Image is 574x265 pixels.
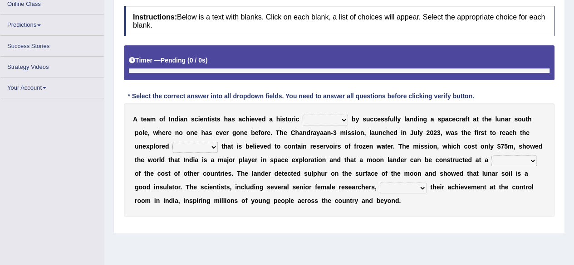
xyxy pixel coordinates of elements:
b: m [150,116,156,123]
b: w [153,129,158,136]
b: s [282,116,285,123]
b: h [245,116,250,123]
b: e [250,143,253,150]
b: i [354,129,356,136]
b: e [251,116,255,123]
b: h [522,143,526,150]
b: e [200,116,203,123]
b: ( [187,57,190,64]
b: h [447,143,451,150]
b: i [346,129,348,136]
b: o [429,143,433,150]
b: h [224,116,228,123]
b: e [526,129,530,136]
b: , [441,129,442,136]
b: r [356,143,358,150]
b: e [284,129,287,136]
b: i [401,129,402,136]
b: c [456,116,459,123]
b: 3 [437,129,441,136]
b: t [215,116,217,123]
b: i [294,116,296,123]
b: v [219,129,223,136]
b: a [406,116,410,123]
b: c [448,116,452,123]
b: a [180,116,184,123]
b: t [221,143,224,150]
b: d [165,143,169,150]
b: n [240,129,244,136]
b: e [144,129,148,136]
b: h [484,116,488,123]
b: t [285,116,288,123]
b: a [227,143,231,150]
b: ) [206,57,208,64]
b: l [404,116,406,123]
b: t [490,129,492,136]
b: a [431,116,434,123]
b: i [333,143,335,150]
b: t [275,143,277,150]
b: r [391,143,393,150]
b: r [478,129,481,136]
b: a [238,116,242,123]
b: f [465,116,467,123]
b: a [320,129,324,136]
b: b [352,116,356,123]
b: , [437,143,439,150]
b: v [255,116,258,123]
b: l [159,156,161,164]
b: e [452,116,456,123]
b: - [331,129,333,136]
b: T [398,143,402,150]
b: e [143,116,147,123]
b: o [179,129,183,136]
b: w [530,143,535,150]
b: s [437,116,441,123]
b: i [280,116,282,123]
b: e [264,143,267,150]
b: t [385,143,388,150]
b: a [445,116,449,123]
b: i [236,143,238,150]
b: s [217,116,221,123]
b: a [461,116,465,123]
b: i [427,143,429,150]
b: C [290,129,295,136]
a: Your Account [0,77,104,95]
b: l [142,129,144,136]
b: s [481,129,484,136]
b: w [442,143,447,150]
b: o [138,129,142,136]
b: e [256,143,260,150]
b: u [497,116,501,123]
b: . [270,129,272,136]
b: t [295,143,298,150]
b: n [203,116,207,123]
b: c [370,116,373,123]
b: s [231,116,235,123]
b: t [484,129,486,136]
b: n [291,143,295,150]
b: d [413,116,417,123]
b: . [393,143,395,150]
b: r [310,143,312,150]
b: e [216,129,219,136]
b: r [166,129,168,136]
b: n [303,143,307,150]
b: c [453,143,456,150]
b: a [451,129,454,136]
b: e [366,143,369,150]
b: o [526,143,530,150]
b: e [406,143,410,150]
b: Pending [161,57,186,64]
b: w [377,143,382,150]
b: n [175,129,179,136]
h4: Below is a text with blanks. Click on each blank, a list of choices will appear. Select the appro... [124,6,554,36]
b: a [269,116,273,123]
b: o [159,116,163,123]
b: d [174,116,178,123]
b: u [375,129,379,136]
b: y [316,129,320,136]
b: o [277,143,281,150]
